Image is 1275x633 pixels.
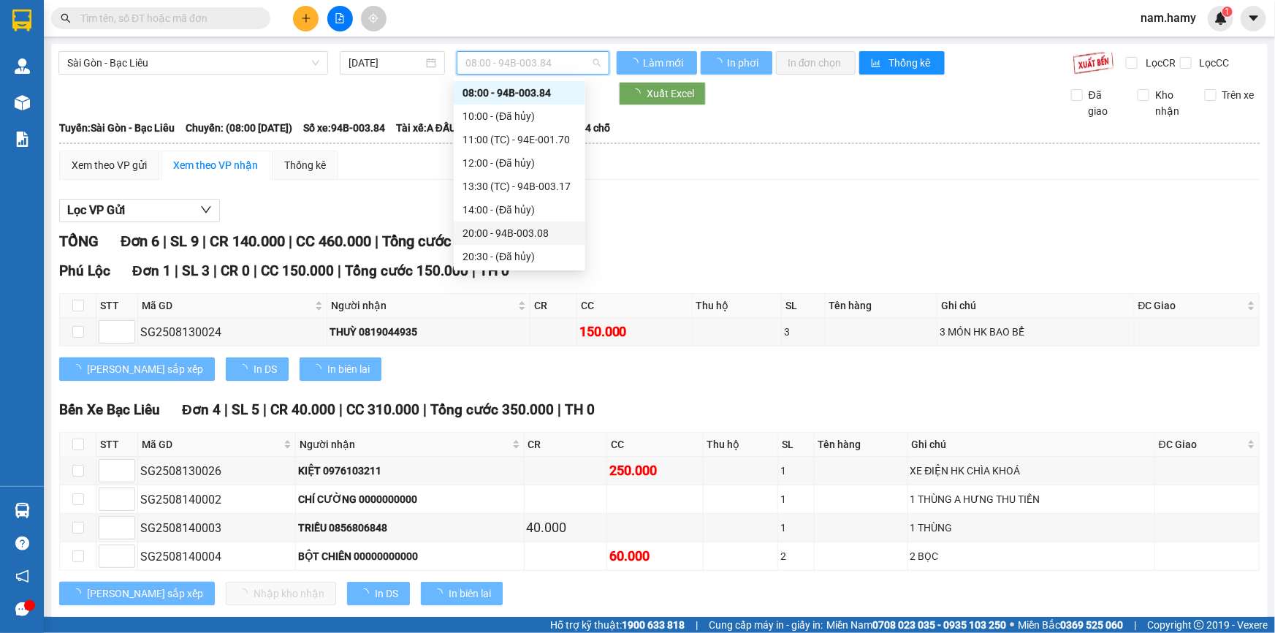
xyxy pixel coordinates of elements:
th: CC [607,433,704,457]
div: 1 [780,520,811,536]
div: TRIỀU 0856806848 [298,520,522,536]
span: | [375,232,378,250]
span: CR 40.000 [270,401,335,418]
span: | [263,401,267,418]
span: Số xe: 94B-003.84 [303,120,385,136]
span: Mã GD [142,436,281,452]
span: loading [628,58,641,68]
span: TH 0 [565,401,595,418]
div: 250.000 [609,460,701,481]
div: 08:00 - 94B-003.84 [463,85,576,101]
img: 9k= [1073,51,1114,75]
th: SL [778,433,814,457]
div: 10:00 - (Đã hủy) [463,108,576,124]
button: caret-down [1241,6,1266,31]
div: 3 MÓN HK BAO BỂ [940,324,1132,340]
span: TH 0 [479,262,509,279]
div: 1 THÙNG A HƯNG THU TIỀN [910,491,1152,507]
th: Thu hộ [693,294,783,318]
span: SL 3 [182,262,210,279]
span: | [163,232,167,250]
span: Đơn 4 [182,401,221,418]
span: down [200,204,212,216]
span: Trên xe [1217,87,1260,103]
button: bar-chartThống kê [859,51,945,75]
span: Đã giao [1083,87,1127,119]
td: SG2508130026 [138,457,296,485]
span: caret-down [1247,12,1260,25]
span: loading [712,58,725,68]
span: Đơn 6 [121,232,159,250]
div: SG2508140002 [140,490,293,509]
span: Người nhận [331,297,515,314]
span: loading [71,364,87,374]
span: | [175,262,178,279]
th: STT [96,294,138,318]
span: Thống kê [889,55,933,71]
button: plus [293,6,319,31]
span: Bến Xe Bạc Liêu [59,401,160,418]
span: loading [359,588,375,599]
button: In đơn chọn [776,51,856,75]
div: SG2508140003 [140,519,293,537]
div: 2 BỌC [910,548,1152,564]
div: SG2508130024 [140,323,324,341]
button: In DS [347,582,410,605]
div: 20:30 - (Đã hủy) [463,249,576,265]
span: Xuất Excel [647,86,694,102]
td: SG2508140002 [138,485,296,514]
span: [PERSON_NAME] sắp xếp [87,361,203,377]
span: | [224,401,228,418]
div: SG2508140004 [140,547,293,566]
span: SL 9 [170,232,199,250]
span: SL 5 [232,401,259,418]
span: Tổng cước 600.000 [382,232,507,250]
button: [PERSON_NAME] sắp xếp [59,357,215,381]
span: question-circle [15,537,29,550]
button: In biên lai [300,357,381,381]
span: Hỗ trợ kỹ thuật: [550,617,685,633]
span: | [202,232,206,250]
span: plus [301,13,311,23]
span: message [15,602,29,616]
span: Phú Lộc [59,262,110,279]
div: 2 [780,548,811,564]
span: In DS [254,361,277,377]
b: Tuyến: Sài Gòn - Bạc Liêu [59,122,175,134]
span: loading [433,588,449,599]
span: nam.hamy [1129,9,1208,27]
span: Chuyến: (08:00 [DATE]) [186,120,292,136]
img: logo-vxr [12,10,31,31]
div: XE ĐIỆN HK CHÌA KHOÁ [910,463,1152,479]
span: Lọc VP Gửi [67,201,125,219]
span: | [423,401,427,418]
span: Miền Nam [826,617,1006,633]
sup: 1 [1222,7,1233,17]
div: 60.000 [609,546,701,566]
span: In biên lai [449,585,491,602]
div: BỘT CHIÊN 00000000000 [298,548,522,564]
th: SL [782,294,825,318]
span: [PERSON_NAME] sắp xếp [87,585,203,602]
button: Xuất Excel [619,82,706,105]
button: file-add [327,6,353,31]
span: | [338,262,341,279]
span: loading [631,88,647,99]
td: SG2508140004 [138,542,296,571]
div: CHÍ CƯỜNG 0000000000 [298,491,522,507]
span: | [472,262,476,279]
span: CR 140.000 [210,232,285,250]
span: 1 [1225,7,1230,17]
span: In biên lai [327,361,370,377]
th: CR [530,294,577,318]
strong: 1900 633 818 [622,619,685,631]
span: loading [237,364,254,374]
strong: 0708 023 035 - 0935 103 250 [872,619,1006,631]
span: In DS [375,585,398,602]
div: 150.000 [579,322,690,342]
td: SG2508130024 [138,318,327,346]
span: | [254,262,257,279]
div: 40.000 [527,518,604,538]
span: TỔNG [59,232,99,250]
span: aim [368,13,378,23]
